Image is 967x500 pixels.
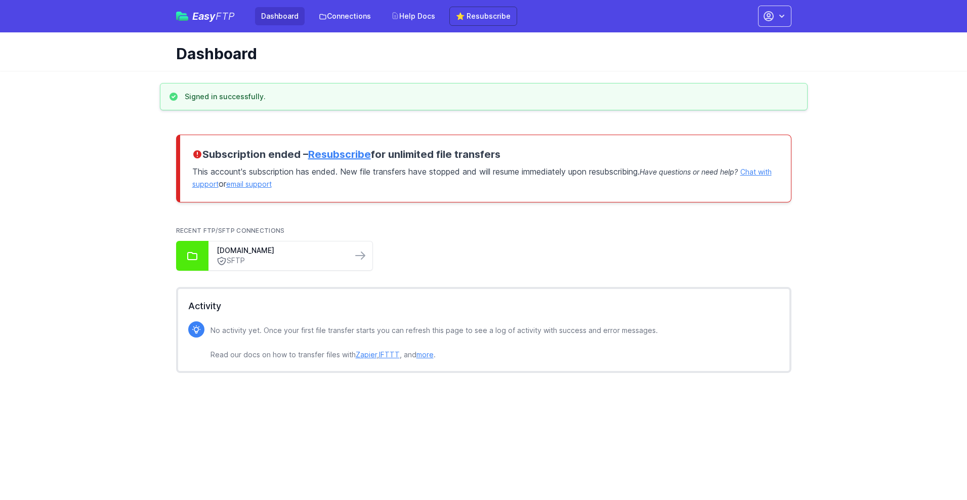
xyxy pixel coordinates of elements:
h2: Activity [188,299,779,313]
a: EasyFTP [176,11,235,21]
h3: Signed in successfully. [185,92,266,102]
a: Dashboard [255,7,305,25]
a: IFTTT [379,350,400,359]
p: This account's subscription has ended. New file transfers have stopped and will resume immediatel... [192,161,779,190]
a: [DOMAIN_NAME] [217,245,344,256]
h3: Subscription ended – for unlimited file transfers [192,147,779,161]
h2: Recent FTP/SFTP Connections [176,227,791,235]
a: Help Docs [385,7,441,25]
p: No activity yet. Once your first file transfer starts you can refresh this page to see a log of a... [211,324,658,361]
a: email support [226,180,272,188]
a: more [416,350,434,359]
img: easyftp_logo.png [176,12,188,21]
span: Easy [192,11,235,21]
a: Connections [313,7,377,25]
span: Have questions or need help? [640,168,738,176]
a: ⭐ Resubscribe [449,7,517,26]
a: Zapier [356,350,377,359]
span: FTP [216,10,235,22]
a: Resubscribe [308,148,371,160]
a: SFTP [217,256,344,266]
h1: Dashboard [176,45,783,63]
